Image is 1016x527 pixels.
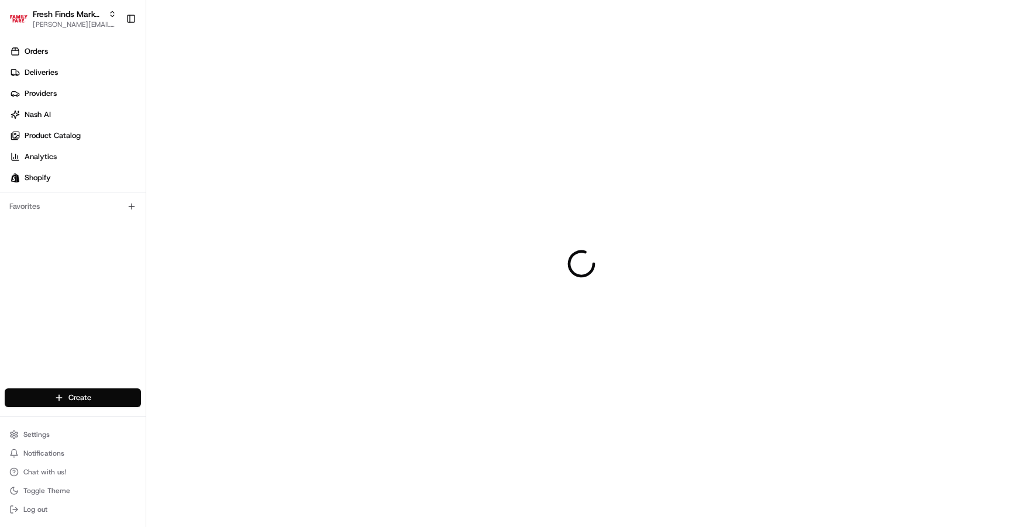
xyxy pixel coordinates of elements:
[25,130,81,141] span: Product Catalog
[9,9,28,28] img: Fresh Finds Market Demo
[5,84,146,103] a: Providers
[33,8,104,20] button: Fresh Finds Market Demo
[25,151,57,162] span: Analytics
[33,20,116,29] button: [PERSON_NAME][EMAIL_ADDRESS][DOMAIN_NAME]
[5,5,121,33] button: Fresh Finds Market DemoFresh Finds Market Demo[PERSON_NAME][EMAIL_ADDRESS][DOMAIN_NAME]
[5,126,146,145] a: Product Catalog
[5,501,141,518] button: Log out
[5,63,146,82] a: Deliveries
[23,486,70,495] span: Toggle Theme
[23,430,50,439] span: Settings
[25,67,58,78] span: Deliveries
[23,449,64,458] span: Notifications
[25,173,51,183] span: Shopify
[5,105,146,124] a: Nash AI
[5,483,141,499] button: Toggle Theme
[25,109,51,120] span: Nash AI
[23,467,66,477] span: Chat with us!
[25,88,57,99] span: Providers
[68,392,91,403] span: Create
[23,505,47,514] span: Log out
[5,426,141,443] button: Settings
[5,445,141,461] button: Notifications
[5,388,141,407] button: Create
[11,173,20,182] img: Shopify logo
[5,464,141,480] button: Chat with us!
[5,147,146,166] a: Analytics
[5,168,146,187] a: Shopify
[5,42,146,61] a: Orders
[25,46,48,57] span: Orders
[5,197,141,216] div: Favorites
